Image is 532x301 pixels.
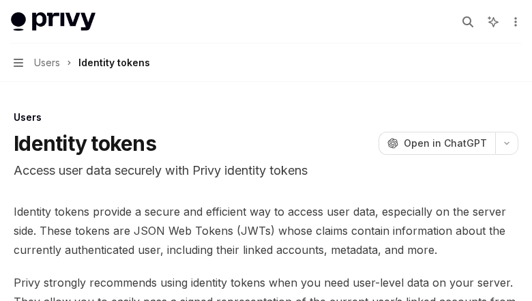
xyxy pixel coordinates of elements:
button: Open in ChatGPT [379,132,495,155]
span: Identity tokens provide a secure and efficient way to access user data, especially on the server ... [14,202,518,259]
div: Users [14,111,518,124]
p: Access user data securely with Privy identity tokens [14,161,518,180]
h1: Identity tokens [14,131,156,156]
button: More actions [507,12,521,31]
img: light logo [11,12,95,31]
span: Users [34,55,60,71]
span: Open in ChatGPT [404,137,487,150]
div: Identity tokens [78,55,150,71]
